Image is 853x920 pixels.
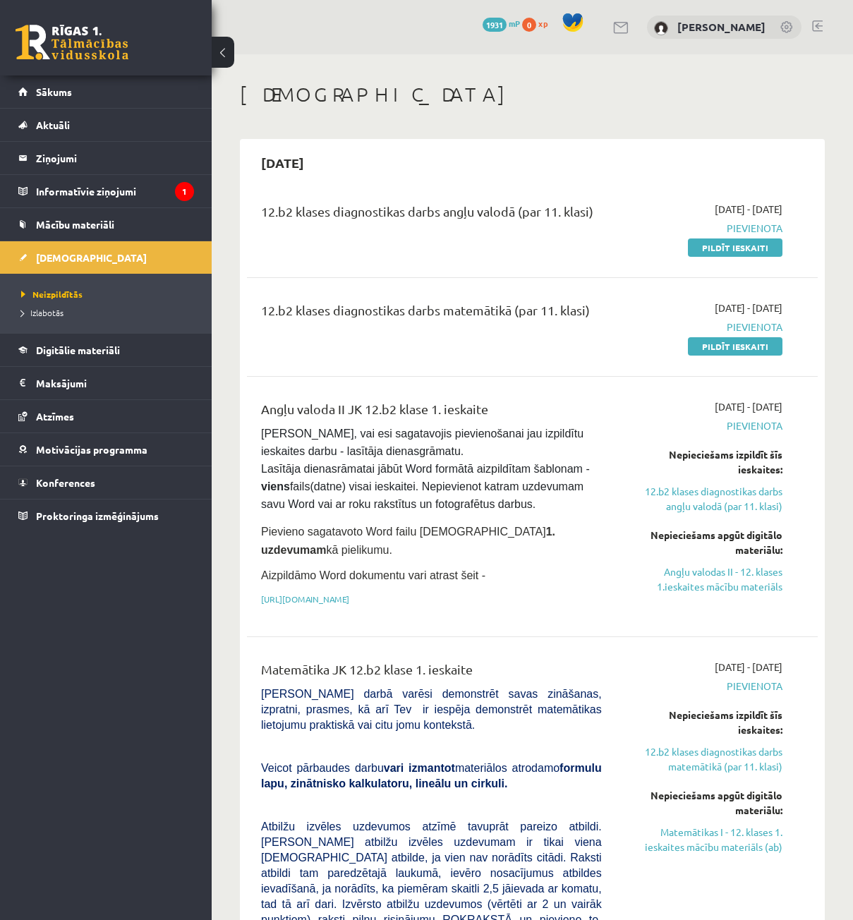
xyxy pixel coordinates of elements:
[18,500,194,532] a: Proktoringa izmēģinājums
[623,744,782,774] a: 12.b2 klases diagnostikas darbs matemātikā (par 11. klasi)
[623,679,782,694] span: Pievienota
[36,85,72,98] span: Sākums
[623,447,782,477] div: Nepieciešams izpildīt šīs ieskaites:
[36,119,70,131] span: Aktuāli
[261,480,290,492] strong: viens
[261,399,602,425] div: Angļu valoda II JK 12.b2 klase 1. ieskaite
[36,175,194,207] legend: Informatīvie ziņojumi
[18,142,194,174] a: Ziņojumi
[261,428,590,510] span: [PERSON_NAME], vai esi sagatavojis pievienošanai jau izpildītu ieskaites darbu - lasītāja dienasg...
[18,334,194,366] a: Digitālie materiāli
[18,400,194,432] a: Atzīmes
[36,251,147,264] span: [DEMOGRAPHIC_DATA]
[21,289,83,300] span: Neizpildītās
[36,410,74,423] span: Atzīmes
[36,367,194,399] legend: Maksājumi
[688,337,782,356] a: Pildīt ieskaiti
[623,825,782,854] a: Matemātikas I - 12. klases 1. ieskaites mācību materiāls (ab)
[18,367,194,399] a: Maksājumi
[261,762,602,789] span: Veicot pārbaudes darbu materiālos atrodamo
[261,569,485,581] span: Aizpildāmo Word dokumentu vari atrast šeit -
[261,688,602,731] span: [PERSON_NAME] darbā varēsi demonstrēt savas zināšanas, izpratni, prasmes, kā arī Tev ir iespēja d...
[623,564,782,594] a: Angļu valodas II - 12. klases 1.ieskaites mācību materiāls
[175,182,194,201] i: 1
[16,25,128,60] a: Rīgas 1. Tālmācības vidusskola
[522,18,536,32] span: 0
[36,142,194,174] legend: Ziņojumi
[715,202,782,217] span: [DATE] - [DATE]
[261,593,349,605] a: [URL][DOMAIN_NAME]
[623,528,782,557] div: Nepieciešams apgūt digitālo materiālu:
[36,476,95,489] span: Konferences
[36,443,147,456] span: Motivācijas programma
[240,83,825,107] h1: [DEMOGRAPHIC_DATA]
[654,21,668,35] img: Rebeka Karla
[715,660,782,674] span: [DATE] - [DATE]
[483,18,520,29] a: 1931 mP
[715,399,782,414] span: [DATE] - [DATE]
[261,526,555,556] span: Pievieno sagatavoto Word failu [DEMOGRAPHIC_DATA] kā pielikumu.
[261,202,602,228] div: 12.b2 klases diagnostikas darbs angļu valodā (par 11. klasi)
[36,344,120,356] span: Digitālie materiāli
[261,301,602,327] div: 12.b2 klases diagnostikas darbs matemātikā (par 11. klasi)
[36,218,114,231] span: Mācību materiāli
[261,526,555,556] strong: 1. uzdevumam
[715,301,782,315] span: [DATE] - [DATE]
[18,75,194,108] a: Sākums
[247,146,318,179] h2: [DATE]
[18,466,194,499] a: Konferences
[688,238,782,257] a: Pildīt ieskaiti
[18,175,194,207] a: Informatīvie ziņojumi1
[18,208,194,241] a: Mācību materiāli
[623,484,782,514] a: 12.b2 klases diagnostikas darbs angļu valodā (par 11. klasi)
[18,241,194,274] a: [DEMOGRAPHIC_DATA]
[18,109,194,141] a: Aktuāli
[384,762,455,774] b: vari izmantot
[21,288,198,301] a: Neizpildītās
[18,433,194,466] a: Motivācijas programma
[36,509,159,522] span: Proktoringa izmēģinājums
[623,788,782,818] div: Nepieciešams apgūt digitālo materiālu:
[21,306,198,319] a: Izlabotās
[261,762,602,789] b: formulu lapu, zinātnisko kalkulatoru, lineālu un cirkuli.
[522,18,555,29] a: 0 xp
[623,320,782,334] span: Pievienota
[261,660,602,686] div: Matemātika JK 12.b2 klase 1. ieskaite
[623,221,782,236] span: Pievienota
[483,18,507,32] span: 1931
[509,18,520,29] span: mP
[623,708,782,737] div: Nepieciešams izpildīt šīs ieskaites:
[623,418,782,433] span: Pievienota
[677,20,766,34] a: [PERSON_NAME]
[21,307,63,318] span: Izlabotās
[538,18,548,29] span: xp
